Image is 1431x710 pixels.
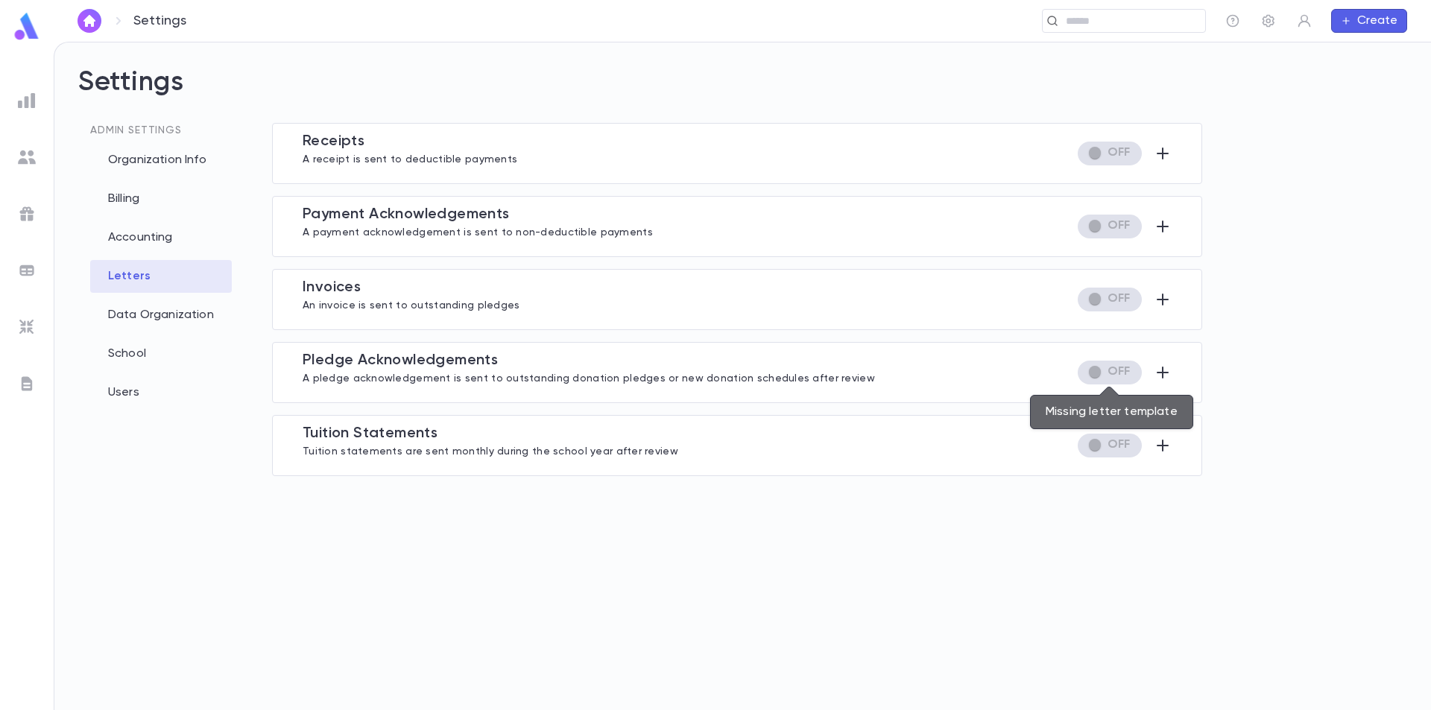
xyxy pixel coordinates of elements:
div: Billing [90,183,232,215]
img: campaigns_grey.99e729a5f7ee94e3726e6486bddda8f1.svg [18,205,36,223]
img: letters_grey.7941b92b52307dd3b8a917253454ce1c.svg [18,375,36,393]
div: Data Organization [90,299,232,332]
div: Missing letter template [1077,215,1142,238]
span: Tuition Statement s [303,426,437,441]
div: School [90,337,232,370]
div: Missing letter template [1077,434,1142,457]
span: Admin Settings [90,125,182,136]
p: A receipt is sent to deductible payments [303,150,517,165]
div: Letters [90,260,232,293]
img: home_white.a664292cf8c1dea59945f0da9f25487c.svg [80,15,98,27]
div: Missing letter template [1077,288,1142,311]
div: Missing letter template [1077,361,1142,384]
div: Organization Info [90,144,232,177]
p: A pledge acknowledgement is sent to outstanding donation pledges or new donation schedules after ... [303,370,875,384]
span: Payment Acknowledgement s [303,207,510,222]
span: Pledge Acknowledgement s [303,353,498,368]
p: A payment acknowledgement is sent to non-deductible payments [303,224,653,238]
img: batches_grey.339ca447c9d9533ef1741baa751efc33.svg [18,262,36,279]
img: logo [12,12,42,41]
div: Missing letter template [1030,395,1193,429]
button: Create [1331,9,1407,33]
div: Accounting [90,221,232,254]
img: students_grey.60c7aba0da46da39d6d829b817ac14fc.svg [18,148,36,166]
h2: Settings [78,66,1407,123]
img: reports_grey.c525e4749d1bce6a11f5fe2a8de1b229.svg [18,92,36,110]
p: Tuition statements are sent monthly during the school year after review [303,443,678,457]
div: Missing letter template [1077,142,1142,165]
p: Settings [133,13,186,29]
p: An invoice is sent to outstanding pledges [303,297,519,311]
div: Users [90,376,232,409]
img: imports_grey.530a8a0e642e233f2baf0ef88e8c9fcb.svg [18,318,36,336]
span: Invoice s [303,280,361,295]
span: Receipt s [303,134,364,149]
